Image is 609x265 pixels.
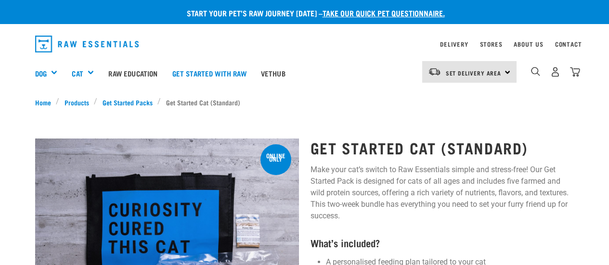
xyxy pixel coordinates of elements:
a: Dog [35,68,47,79]
nav: dropdown navigation [27,32,582,56]
a: Contact [555,42,582,46]
a: Stores [480,42,503,46]
a: Get started with Raw [165,54,254,92]
a: About Us [514,42,543,46]
img: user.png [550,67,560,77]
a: Delivery [440,42,468,46]
img: Raw Essentials Logo [35,36,139,52]
a: Vethub [254,54,293,92]
a: Cat [72,68,83,79]
img: van-moving.png [428,67,441,76]
a: Products [59,97,94,107]
img: home-icon-1@2x.png [531,67,540,76]
strong: What’s included? [311,240,380,245]
h1: Get Started Cat (Standard) [311,139,574,156]
nav: breadcrumbs [35,97,574,107]
a: Get Started Packs [97,97,157,107]
img: home-icon@2x.png [570,67,580,77]
p: Make your cat’s switch to Raw Essentials simple and stress-free! Our Get Started Pack is designed... [311,164,574,222]
span: Set Delivery Area [446,71,502,75]
a: Home [35,97,56,107]
a: Raw Education [101,54,165,92]
a: take our quick pet questionnaire. [323,11,445,15]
